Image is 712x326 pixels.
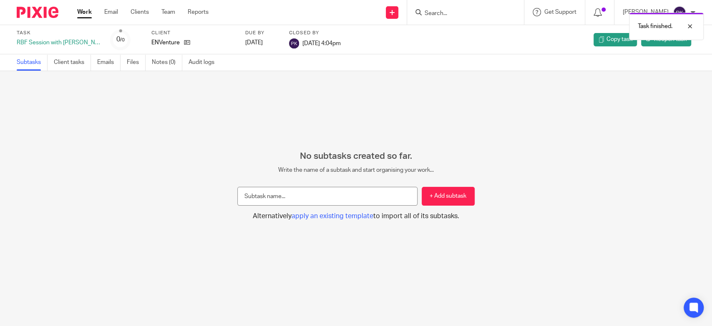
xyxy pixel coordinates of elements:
a: Emails [97,54,121,71]
a: Files [127,54,146,71]
label: Closed by [289,30,341,36]
img: svg%3E [673,6,686,19]
a: Client tasks [54,54,91,71]
small: /0 [120,38,125,42]
input: Subtask name... [237,187,418,206]
h2: No subtasks created so far. [237,151,475,162]
img: svg%3E [289,38,299,48]
button: Alternativelyapply an existing templateto import all of its subtasks. [237,212,475,221]
p: Write the name of a subtask and start organising your work... [237,166,475,174]
a: Reports [188,8,209,16]
a: Notes (0) [152,54,182,71]
div: RBF Session with [PERSON_NAME] and [PERSON_NAME] [17,38,100,47]
span: apply an existing template [292,213,373,219]
a: Audit logs [189,54,221,71]
a: Clients [131,8,149,16]
span: [DATE] 4:04pm [302,40,341,46]
label: Due by [245,30,279,36]
img: Pixie [17,7,58,18]
a: Subtasks [17,54,48,71]
label: Task [17,30,100,36]
label: Client [151,30,235,36]
a: Team [161,8,175,16]
a: Work [77,8,92,16]
div: [DATE] [245,38,279,47]
button: + Add subtask [422,187,475,206]
div: 0 [116,35,125,44]
p: Task finished. [638,22,672,31]
a: Email [104,8,118,16]
p: ENVenture [151,38,180,47]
